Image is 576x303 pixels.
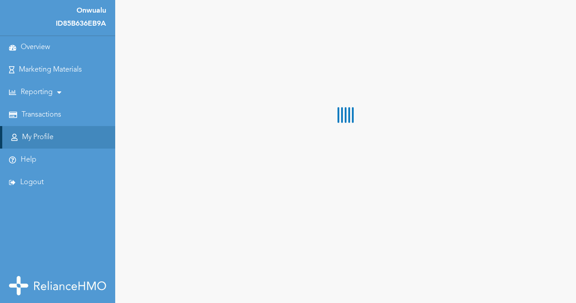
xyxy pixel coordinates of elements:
p: Reporting [21,88,53,97]
p: ID 85B636EB9A [56,20,106,28]
a: My Profile [22,133,54,142]
a: Marketing Materials [19,66,82,74]
a: Overview [21,43,50,52]
a: Logout [20,178,44,187]
img: RelianceHMO's Logo [9,276,106,295]
a: Transactions [22,111,61,119]
p: Onwualu [76,7,106,15]
a: Help [21,156,36,164]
